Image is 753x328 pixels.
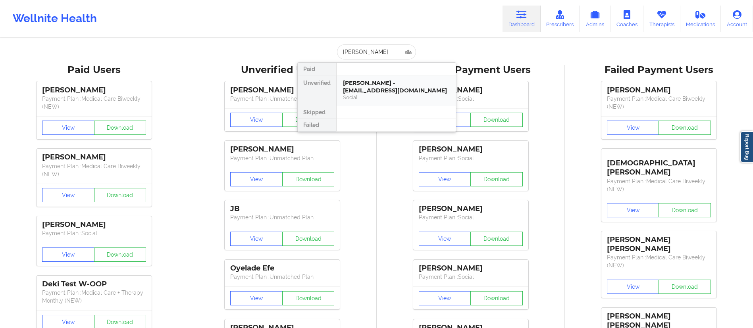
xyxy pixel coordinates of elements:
p: Payment Plan : Social [419,154,523,162]
p: Payment Plan : Unmatched Plan [230,95,334,103]
button: Download [470,172,523,186]
a: Prescribers [541,6,580,32]
button: Download [282,172,335,186]
div: [PERSON_NAME] - [EMAIL_ADDRESS][DOMAIN_NAME] [343,79,449,94]
button: Download [470,232,523,246]
a: Report Bug [740,131,753,163]
div: Unverified [298,75,336,106]
p: Payment Plan : Medical Care Biweekly (NEW) [42,95,146,111]
div: Skipped [298,106,336,119]
p: Payment Plan : Medical Care Biweekly (NEW) [607,95,711,111]
p: Payment Plan : Unmatched Plan [230,213,334,221]
button: Download [282,113,335,127]
p: Payment Plan : Medical Care + Therapy Monthly (NEW) [42,289,146,305]
button: View [42,188,94,202]
a: Therapists [643,6,680,32]
button: Download [94,188,146,202]
button: Download [470,113,523,127]
div: [PERSON_NAME] [419,204,523,213]
p: Payment Plan : Medical Care Biweekly (NEW) [42,162,146,178]
p: Payment Plan : Social [419,95,523,103]
button: View [419,291,471,305]
div: Paid Users [6,64,183,76]
a: Coaches [610,6,643,32]
a: Admins [580,6,610,32]
p: Payment Plan : Social [42,229,146,237]
p: Payment Plan : Unmatched Plan [230,273,334,281]
button: View [607,203,659,217]
button: View [230,172,283,186]
div: Failed Payment Users [570,64,747,76]
div: [PERSON_NAME] [419,264,523,273]
div: Oyelade Efe [230,264,334,273]
button: View [419,232,471,246]
div: [PERSON_NAME] [419,145,523,154]
p: Payment Plan : Social [419,213,523,221]
button: View [230,291,283,305]
div: Failed [298,119,336,132]
button: Download [659,121,711,135]
button: Download [282,232,335,246]
div: [PERSON_NAME] [230,145,334,154]
div: Unverified Users [194,64,371,76]
div: [PERSON_NAME] [42,86,146,95]
button: View [230,113,283,127]
button: Download [470,291,523,305]
div: [PERSON_NAME] [419,86,523,95]
a: Medications [680,6,721,32]
button: View [42,247,94,262]
div: Skipped Payment Users [382,64,559,76]
div: Social [343,94,449,101]
a: Account [721,6,753,32]
button: Download [659,280,711,294]
div: [PERSON_NAME] [42,153,146,162]
div: [PERSON_NAME] [PERSON_NAME] [607,235,711,253]
button: View [419,172,471,186]
a: Dashboard [503,6,541,32]
div: [PERSON_NAME] [42,220,146,229]
button: View [607,280,659,294]
button: View [607,121,659,135]
p: Payment Plan : Social [419,273,523,281]
p: Payment Plan : Medical Care Biweekly (NEW) [607,177,711,193]
div: Paid [298,63,336,75]
button: Download [282,291,335,305]
div: [PERSON_NAME] [607,86,711,95]
div: JB [230,204,334,213]
div: [DEMOGRAPHIC_DATA][PERSON_NAME] [607,153,711,177]
button: View [230,232,283,246]
button: Download [94,247,146,262]
div: Deki Test W-OOP [42,280,146,289]
p: Payment Plan : Medical Care Biweekly (NEW) [607,253,711,269]
p: Payment Plan : Unmatched Plan [230,154,334,162]
button: Download [659,203,711,217]
button: View [42,121,94,135]
div: [PERSON_NAME] [230,86,334,95]
button: Download [94,121,146,135]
